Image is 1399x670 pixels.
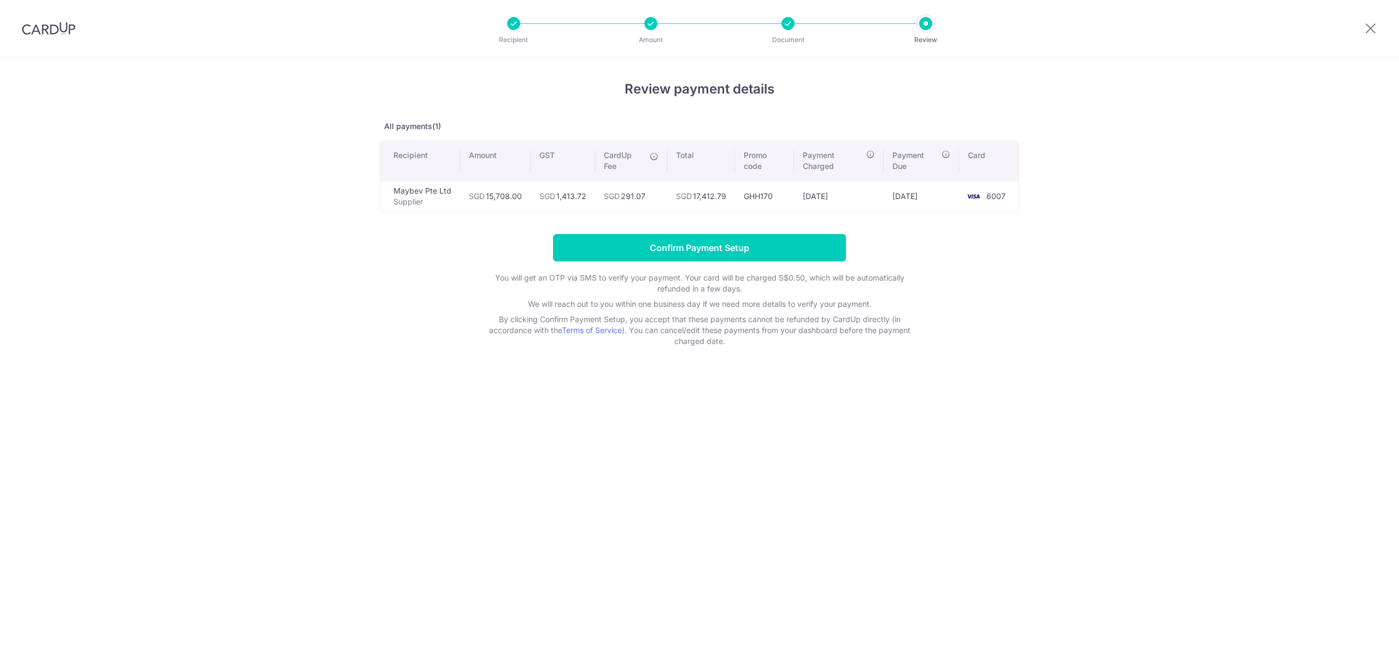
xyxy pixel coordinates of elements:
th: Amount [460,141,531,180]
span: 6007 [986,191,1006,201]
th: Recipient [380,141,460,180]
span: SGD [604,191,620,201]
td: [DATE] [794,180,884,212]
td: 17,412.79 [667,180,735,212]
span: SGD [676,191,692,201]
a: Terms of Service [562,325,622,335]
td: Maybev Pte Ltd [380,180,460,212]
td: [DATE] [884,180,959,212]
th: GST [531,141,595,180]
p: We will reach out to you within one business day if we need more details to verify your payment. [481,299,918,310]
th: Card [959,141,1019,180]
span: CardUp Fee [604,150,644,172]
p: Document [748,34,828,45]
iframe: Opens a widget where you can find more information [1329,637,1388,665]
p: Amount [610,34,691,45]
p: Recipient [473,34,554,45]
p: By clicking Confirm Payment Setup, you accept that these payments cannot be refunded by CardUp di... [481,314,918,347]
p: Supplier [393,196,451,207]
span: SGD [469,191,485,201]
p: Review [885,34,966,45]
th: Promo code [735,141,793,180]
td: 1,413.72 [531,180,595,212]
td: GHH170 [735,180,793,212]
p: You will get an OTP via SMS to verify your payment. Your card will be charged S$0.50, which will ... [481,272,918,294]
img: CardUp [22,22,75,35]
td: 291.07 [595,180,667,212]
th: Total [667,141,735,180]
img: <span class="translation_missing" title="translation missing: en.account_steps.new_confirm_form.b... [962,190,984,203]
p: All payments(1) [380,121,1019,132]
h4: Review payment details [380,79,1019,99]
span: SGD [539,191,555,201]
input: Confirm Payment Setup [553,234,846,261]
td: 15,708.00 [460,180,531,212]
span: Payment Due [892,150,938,172]
span: Payment Charged [803,150,863,172]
